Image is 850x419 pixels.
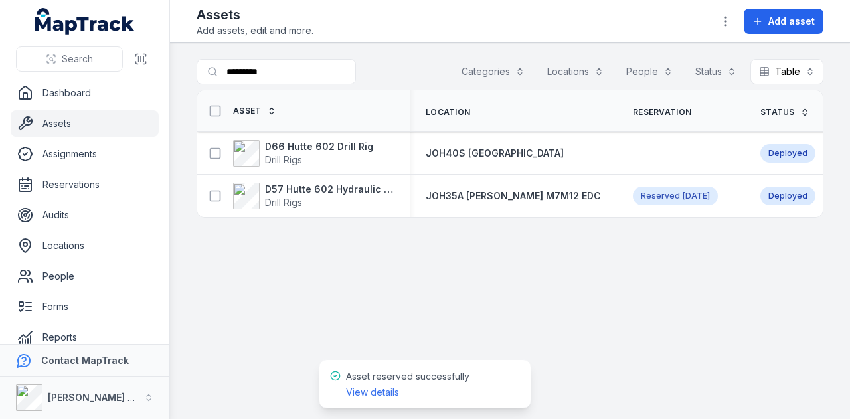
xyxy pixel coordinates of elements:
[197,24,313,37] span: Add assets, edit and more.
[11,324,159,351] a: Reports
[48,392,157,403] strong: [PERSON_NAME] Group
[11,80,159,106] a: Dashboard
[11,141,159,167] a: Assignments
[233,140,373,167] a: D66 Hutte 602 Drill RigDrill Rigs
[16,46,123,72] button: Search
[197,5,313,24] h2: Assets
[346,371,469,398] span: Asset reserved successfully
[687,59,745,84] button: Status
[539,59,612,84] button: Locations
[744,9,823,34] button: Add asset
[633,107,691,118] span: Reservation
[233,106,276,116] a: Asset
[426,189,601,203] a: JOH35A [PERSON_NAME] M7M12 EDC
[265,183,394,196] strong: D57 Hutte 602 Hydraulic Crawler Drill
[41,355,129,366] strong: Contact MapTrack
[426,147,564,160] a: JOH40S [GEOGRAPHIC_DATA]
[618,59,681,84] button: People
[426,107,470,118] span: Location
[11,293,159,320] a: Forms
[233,183,394,209] a: D57 Hutte 602 Hydraulic Crawler DrillDrill Rigs
[760,144,815,163] div: Deployed
[233,106,262,116] span: Asset
[265,154,302,165] span: Drill Rigs
[11,232,159,259] a: Locations
[750,59,823,84] button: Table
[11,202,159,228] a: Audits
[265,140,373,153] strong: D66 Hutte 602 Drill Rig
[265,197,302,208] span: Drill Rigs
[633,187,718,205] div: Reserved
[35,8,135,35] a: MapTrack
[768,15,815,28] span: Add asset
[760,187,815,205] div: Deployed
[453,59,533,84] button: Categories
[346,386,399,399] a: View details
[760,107,795,118] span: Status
[426,147,564,159] span: JOH40S [GEOGRAPHIC_DATA]
[11,110,159,137] a: Assets
[760,107,809,118] a: Status
[633,187,718,205] a: Reserved[DATE]
[11,171,159,198] a: Reservations
[62,52,93,66] span: Search
[683,191,710,201] span: [DATE]
[11,263,159,290] a: People
[426,190,601,201] span: JOH35A [PERSON_NAME] M7M12 EDC
[683,191,710,201] time: 13/10/2025, 12:00:00 am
